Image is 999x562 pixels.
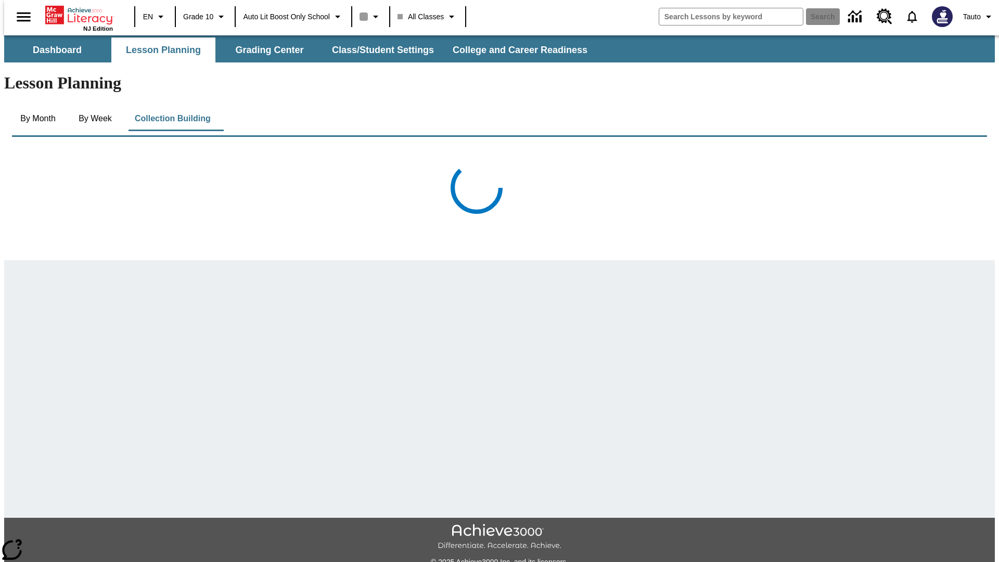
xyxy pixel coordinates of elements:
[243,11,330,22] span: Auto Lit Boost only School
[659,8,803,25] input: search field
[179,7,232,26] button: Grade: Grade 10, Select a grade
[324,37,442,62] button: Class/Student Settings
[8,2,39,32] button: Open side menu
[899,3,926,30] a: Notifications
[183,11,213,22] span: Grade 10
[111,37,215,62] button: Lesson Planning
[12,106,64,131] button: By Month
[870,3,899,31] a: Resource Center, Will open in new tab
[5,37,109,62] button: Dashboard
[842,3,870,31] a: Data Center
[963,11,981,22] span: Tauto
[4,73,995,93] h1: Lesson Planning
[926,3,959,30] button: Select a new avatar
[126,106,219,131] button: Collection Building
[398,11,444,22] span: All Classes
[932,6,953,27] img: Avatar
[4,37,597,62] div: SubNavbar
[438,524,561,551] img: Achieve3000 Differentiate Accelerate Achieve
[239,7,348,26] button: School: Auto Lit Boost only School, Select your school
[69,106,121,131] button: By Week
[217,37,322,62] button: Grading Center
[4,35,995,62] div: SubNavbar
[444,37,596,62] button: College and Career Readiness
[143,11,153,22] span: EN
[45,4,113,32] div: Home
[83,25,113,32] span: NJ Edition
[393,7,462,26] button: Class: All Classes, Select your class
[138,7,172,26] button: Language: EN, Select a language
[45,5,113,25] a: Home
[959,7,999,26] button: Profile/Settings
